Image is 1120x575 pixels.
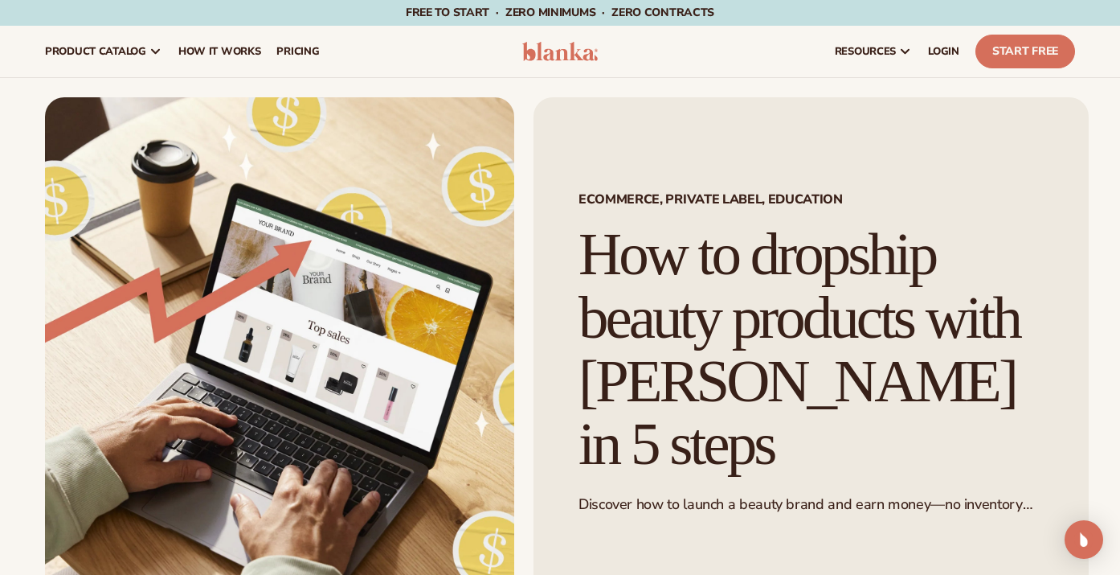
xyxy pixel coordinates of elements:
[827,26,920,77] a: resources
[406,5,714,20] span: Free to start · ZERO minimums · ZERO contracts
[268,26,327,77] a: pricing
[928,45,959,58] span: LOGIN
[975,35,1075,68] a: Start Free
[578,193,1044,206] span: Ecommerce, Private Label, EDUCATION
[522,42,598,61] img: logo
[920,26,967,77] a: LOGIN
[578,495,1044,514] p: Discover how to launch a beauty brand and earn money—no inventory needed.
[45,45,146,58] span: product catalog
[835,45,896,58] span: resources
[170,26,269,77] a: How It Works
[178,45,261,58] span: How It Works
[1065,520,1103,559] div: Open Intercom Messenger
[37,26,170,77] a: product catalog
[578,223,1044,476] h1: How to dropship beauty products with [PERSON_NAME] in 5 steps
[276,45,319,58] span: pricing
